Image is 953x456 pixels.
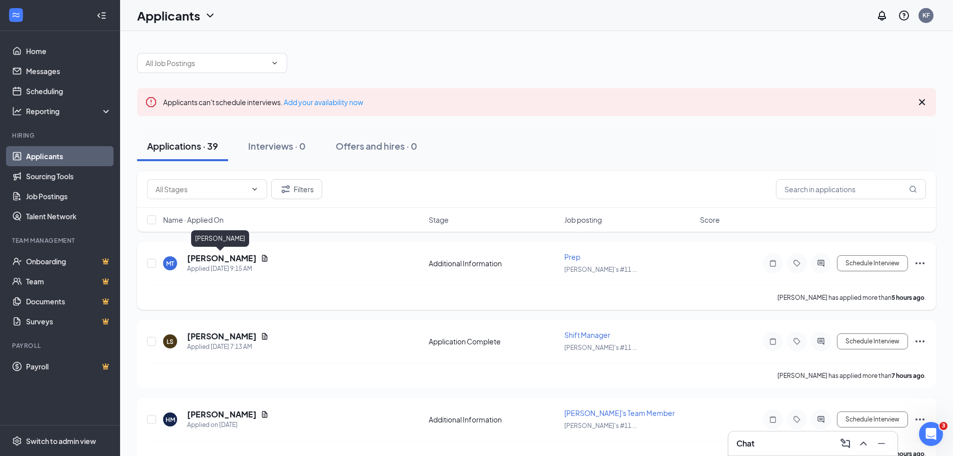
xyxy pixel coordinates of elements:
a: DocumentsCrown [26,291,112,311]
input: All Stages [156,184,247,195]
h5: [PERSON_NAME] [187,253,257,264]
svg: Document [261,410,269,418]
span: Stage [429,215,449,225]
div: Applications · 39 [147,140,218,152]
h1: Applicants [137,7,200,24]
a: Job Postings [26,186,112,206]
a: PayrollCrown [26,356,112,376]
div: Additional Information [429,258,558,268]
button: ChevronUp [855,435,871,451]
button: Schedule Interview [837,333,908,349]
svg: ChevronDown [271,59,279,67]
span: Job posting [564,215,602,225]
h3: Chat [736,438,754,449]
h5: [PERSON_NAME] [187,331,257,342]
span: [PERSON_NAME]'s #11 ... [564,422,637,429]
svg: ChevronDown [204,10,216,22]
a: OnboardingCrown [26,251,112,271]
iframe: Intercom live chat [919,422,943,446]
svg: WorkstreamLogo [11,10,21,20]
div: [PERSON_NAME] [191,230,249,247]
svg: Analysis [12,106,22,116]
div: Team Management [12,236,110,245]
h5: [PERSON_NAME] [187,409,257,420]
div: Hiring [12,131,110,140]
span: 3 [939,422,947,430]
span: Score [700,215,720,225]
svg: Settings [12,436,22,446]
svg: Note [767,415,779,423]
div: Reporting [26,106,112,116]
div: Offers and hires · 0 [336,140,417,152]
div: Interviews · 0 [248,140,306,152]
button: Minimize [873,435,889,451]
div: LS [167,337,174,346]
a: Scheduling [26,81,112,101]
a: Talent Network [26,206,112,226]
div: KF [922,11,930,20]
svg: ChevronUp [857,437,869,449]
span: Applicants can't schedule interviews. [163,98,363,107]
div: Applied [DATE] 9:15 AM [187,264,269,274]
a: Sourcing Tools [26,166,112,186]
div: Application Complete [429,336,558,346]
input: All Job Postings [146,58,267,69]
span: [PERSON_NAME]'s #11 ... [564,344,637,351]
b: 7 hours ago [891,372,924,379]
span: Name · Applied On [163,215,224,225]
svg: Document [261,332,269,340]
a: Add your availability now [284,98,363,107]
span: Shift Manager [564,330,610,339]
svg: ComposeMessage [839,437,851,449]
svg: Error [145,96,157,108]
div: Switch to admin view [26,436,96,446]
span: [PERSON_NAME]'s #11 ... [564,266,637,273]
button: Schedule Interview [837,255,908,271]
svg: Note [767,259,779,267]
div: Applied [DATE] 7:13 AM [187,342,269,352]
svg: Tag [791,259,803,267]
button: Filter Filters [271,179,322,199]
p: [PERSON_NAME] has applied more than . [777,371,926,380]
div: Payroll [12,341,110,350]
svg: Collapse [97,11,107,21]
svg: Document [261,254,269,262]
svg: ChevronDown [251,185,259,193]
span: [PERSON_NAME]'s Team Member [564,408,675,417]
svg: ActiveChat [815,415,827,423]
a: Applicants [26,146,112,166]
svg: Ellipses [914,413,926,425]
p: [PERSON_NAME] has applied more than . [777,293,926,302]
a: TeamCrown [26,271,112,291]
b: 5 hours ago [891,294,924,301]
svg: Minimize [875,437,887,449]
svg: Filter [280,183,292,195]
svg: QuestionInfo [898,10,910,22]
a: Messages [26,61,112,81]
svg: Ellipses [914,257,926,269]
button: Schedule Interview [837,411,908,427]
a: Home [26,41,112,61]
svg: Note [767,337,779,345]
div: MT [166,259,174,268]
svg: Tag [791,415,803,423]
svg: ActiveChat [815,259,827,267]
a: SurveysCrown [26,311,112,331]
div: Applied on [DATE] [187,420,269,430]
svg: Notifications [876,10,888,22]
svg: Tag [791,337,803,345]
button: ComposeMessage [837,435,853,451]
svg: ActiveChat [815,337,827,345]
svg: Cross [916,96,928,108]
div: Additional Information [429,414,558,424]
span: Prep [564,252,580,261]
input: Search in applications [776,179,926,199]
svg: MagnifyingGlass [909,185,917,193]
div: HM [166,415,175,424]
svg: Ellipses [914,335,926,347]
